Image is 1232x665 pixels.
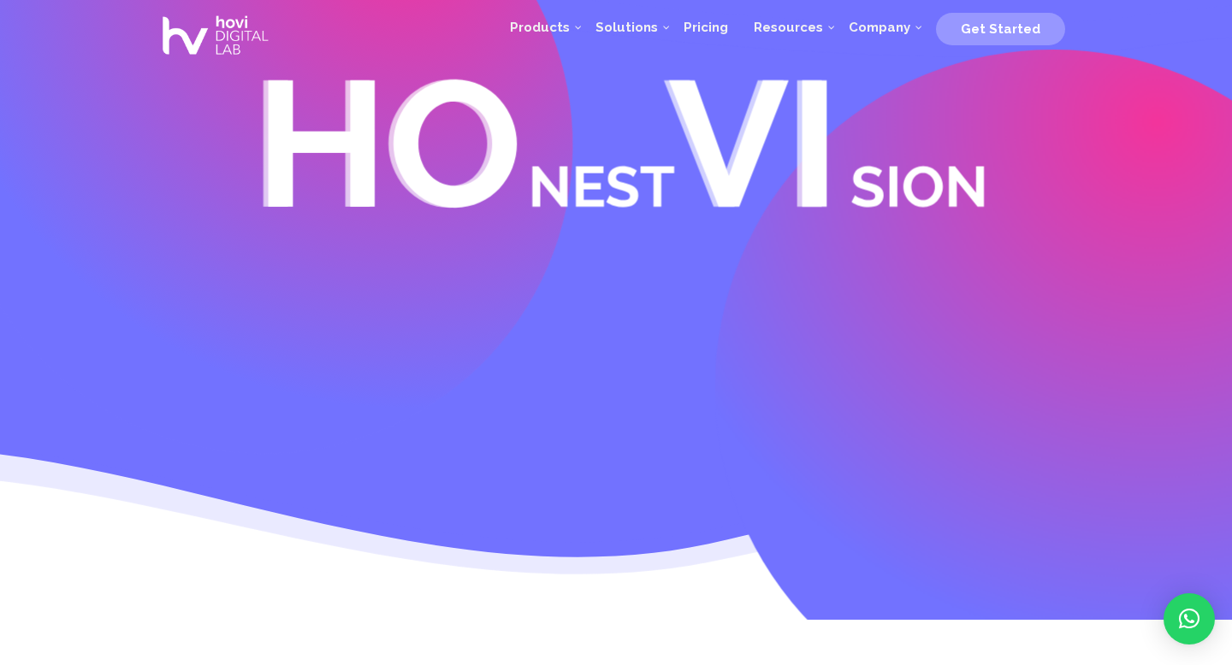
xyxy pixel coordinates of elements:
span: Get Started [961,21,1040,37]
span: Pricing [684,20,728,35]
span: Resources [754,20,823,35]
span: Products [510,20,570,35]
a: Pricing [671,2,741,53]
a: Get Started [936,15,1065,40]
span: Solutions [595,20,658,35]
a: Resources [741,2,836,53]
span: Company [849,20,910,35]
a: Solutions [583,2,671,53]
a: Products [497,2,583,53]
a: Company [836,2,923,53]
